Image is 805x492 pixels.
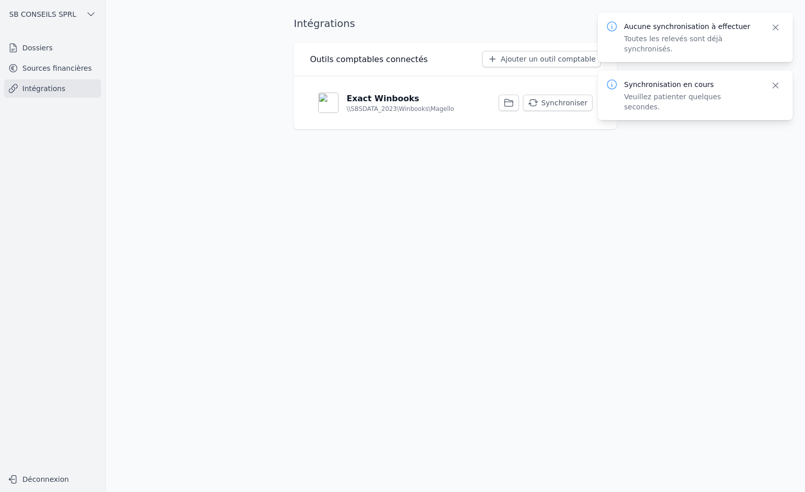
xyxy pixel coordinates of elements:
p: \\SBSDATA_2023\Winbooks\Magello [347,105,454,113]
p: Aucune synchronisation à effectuer [624,21,758,32]
button: SB CONSEILS SPRL [4,6,101,22]
p: Veuillez patienter quelques secondes. [624,92,758,112]
button: Ajouter un outil comptable [482,51,601,67]
button: Déconnexion [4,471,101,487]
span: SB CONSEILS SPRL [9,9,76,19]
p: Synchronisation en cours [624,79,758,90]
h3: Outils comptables connectés [310,53,428,66]
a: Dossiers [4,39,101,57]
p: Exact Winbooks [347,93,419,105]
a: Intégrations [4,79,101,98]
h1: Intégrations [294,16,355,31]
p: Toutes les relevés sont déjà synchronisés. [624,34,758,54]
button: Synchroniser [523,95,593,111]
a: Sources financières [4,59,101,77]
a: Exact Winbooks \\SBSDATA_2023\Winbooks\Magello Synchroniser [310,84,601,121]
